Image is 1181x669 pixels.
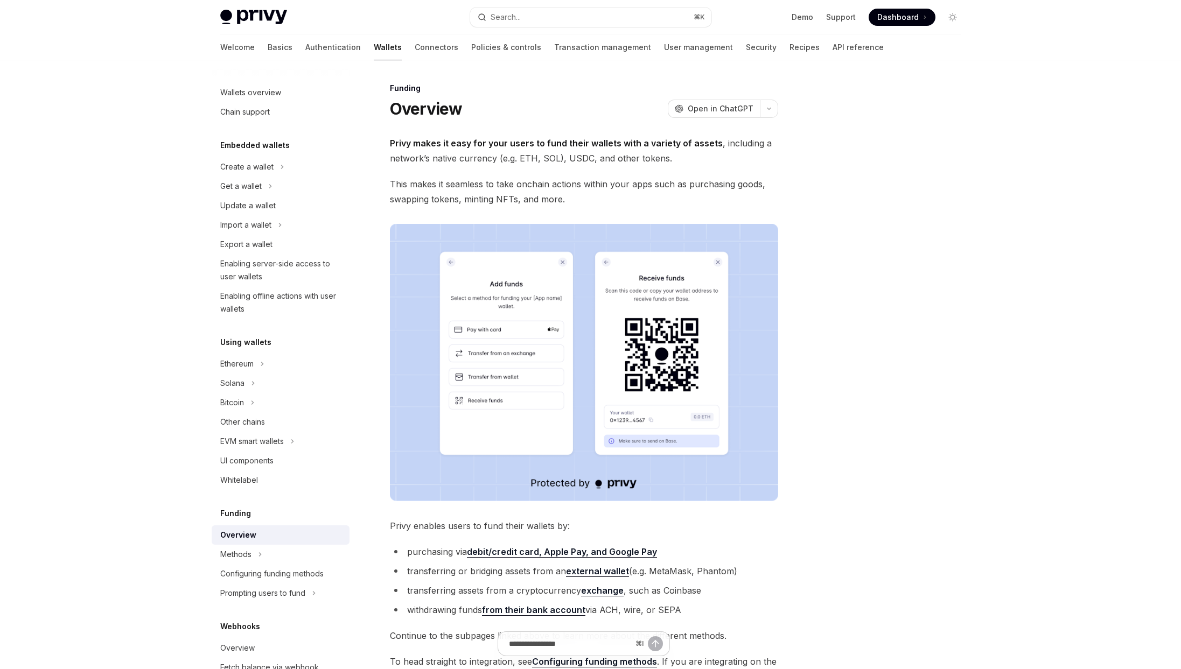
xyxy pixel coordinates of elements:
[220,10,287,25] img: light logo
[220,416,265,428] div: Other chains
[212,354,350,374] button: Toggle Ethereum section
[467,546,657,558] a: debit/credit card, Apple Pay, and Google Pay
[212,196,350,215] a: Update a wallet
[220,396,244,409] div: Bitcoin
[471,34,541,60] a: Policies & controls
[566,566,629,577] a: external wallet
[688,103,753,114] span: Open in ChatGPT
[944,9,961,26] button: Toggle dark mode
[482,604,585,616] a: from their bank account
[390,544,778,559] li: purchasing via
[212,235,350,254] a: Export a wallet
[212,254,350,286] a: Enabling server-side access to user wallets
[390,83,778,94] div: Funding
[220,34,255,60] a: Welcome
[220,290,343,315] div: Enabling offline actions with user wallets
[220,435,284,448] div: EVM smart wallets
[467,546,657,557] strong: debit/credit card, Apple Pay, and Google Pay
[581,585,624,596] a: exchange
[220,548,251,561] div: Methods
[220,238,272,251] div: Export a wallet
[220,587,305,600] div: Prompting users to fund
[220,529,256,541] div: Overview
[212,451,350,470] a: UI components
[789,34,820,60] a: Recipes
[826,12,856,23] a: Support
[833,34,884,60] a: API reference
[390,136,778,166] span: , including a network’s native currency (e.g. ETH, SOL), USDC, and other tokens.
[374,34,402,60] a: Wallets
[212,374,350,393] button: Toggle Solana section
[390,99,463,118] h1: Overview
[220,257,343,283] div: Enabling server-side access to user wallets
[664,34,733,60] a: User management
[220,642,255,654] div: Overview
[220,474,258,487] div: Whitelabel
[390,564,778,579] li: transferring or bridging assets from an (e.g. MetaMask, Phantom)
[390,628,778,643] span: Continue to the subpages linked above to learn more about the different methods.
[668,100,760,118] button: Open in ChatGPT
[220,336,271,349] h5: Using wallets
[212,583,350,603] button: Toggle Prompting users to fund section
[415,34,458,60] a: Connectors
[220,86,281,99] div: Wallets overview
[390,177,778,207] span: This makes it seamless to take onchain actions within your apps such as purchasing goods, swappin...
[212,393,350,412] button: Toggle Bitcoin section
[220,105,270,118] div: Chain support
[220,139,290,152] h5: Embedded wallets
[470,8,711,27] button: Open search
[792,12,813,23] a: Demo
[220,160,274,173] div: Create a wallet
[268,34,292,60] a: Basics
[694,13,705,22] span: ⌘ K
[509,632,631,656] input: Ask a question...
[212,525,350,545] a: Overview
[491,11,521,24] div: Search...
[746,34,777,60] a: Security
[212,215,350,235] button: Toggle Import a wallet section
[220,199,276,212] div: Update a wallet
[212,545,350,564] button: Toggle Methods section
[390,602,778,617] li: withdrawing funds via ACH, wire, or SEPA
[390,583,778,598] li: transferring assets from a cryptocurrency , such as Coinbase
[220,567,324,580] div: Configuring funding methods
[648,636,663,651] button: Send message
[212,432,350,451] button: Toggle EVM smart wallets section
[220,454,274,467] div: UI components
[212,470,350,490] a: Whitelabel
[305,34,361,60] a: Authentication
[212,638,350,658] a: Overview
[220,219,271,231] div: Import a wallet
[581,585,624,596] strong: exchange
[869,9,935,26] a: Dashboard
[390,224,778,501] img: images/Funding.png
[212,564,350,583] a: Configuring funding methods
[220,180,262,193] div: Get a wallet
[212,177,350,196] button: Toggle Get a wallet section
[212,157,350,177] button: Toggle Create a wallet section
[220,377,244,390] div: Solana
[220,357,254,370] div: Ethereum
[877,12,919,23] span: Dashboard
[390,518,778,533] span: Privy enables users to fund their wallets by:
[212,102,350,122] a: Chain support
[212,286,350,319] a: Enabling offline actions with user wallets
[212,83,350,102] a: Wallets overview
[220,620,260,633] h5: Webhooks
[220,507,251,520] h5: Funding
[212,412,350,432] a: Other chains
[390,138,723,149] strong: Privy makes it easy for your users to fund their wallets with a variety of assets
[554,34,651,60] a: Transaction management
